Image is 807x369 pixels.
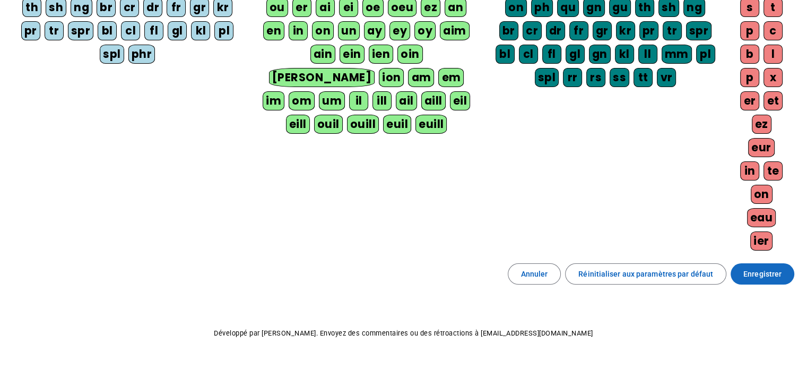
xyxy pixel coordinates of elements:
div: mm [662,45,692,64]
div: fl [144,21,163,40]
div: kl [615,45,634,64]
div: tt [634,68,653,87]
div: um [319,91,345,110]
button: Annuler [508,263,561,285]
div: tr [663,21,682,40]
div: te [763,161,783,181]
div: spr [68,21,94,40]
div: tr [45,21,64,40]
div: phr [128,45,155,64]
div: eur [748,138,775,157]
div: ouill [347,115,379,134]
div: pl [214,21,233,40]
div: [PERSON_NAME] [269,68,375,87]
div: om [289,91,315,110]
div: pr [21,21,40,40]
div: er [740,91,759,110]
div: cl [519,45,538,64]
div: ein [340,45,365,64]
div: am [408,68,434,87]
div: euil [383,115,411,134]
div: bl [496,45,515,64]
div: br [499,21,518,40]
div: x [763,68,783,87]
div: ez [752,115,771,134]
div: aill [421,91,446,110]
div: kr [616,21,635,40]
div: kl [191,21,210,40]
div: im [263,91,284,110]
div: eau [747,208,776,227]
div: spl [100,45,124,64]
div: ill [372,91,392,110]
div: oy [414,21,436,40]
div: eil [450,91,471,110]
div: gl [566,45,585,64]
div: gr [593,21,612,40]
span: Annuler [521,268,548,280]
div: spr [686,21,712,40]
div: euill [415,115,447,134]
div: in [289,21,308,40]
div: rr [563,68,582,87]
div: pr [639,21,658,40]
div: ey [389,21,410,40]
div: il [349,91,368,110]
div: ier [750,231,773,251]
div: eill [286,115,310,134]
div: p [740,68,759,87]
div: pl [696,45,715,64]
div: gn [589,45,611,64]
div: em [438,68,464,87]
div: ss [610,68,629,87]
div: in [740,161,759,181]
div: ain [310,45,336,64]
div: oin [397,45,423,64]
div: et [763,91,783,110]
div: b [740,45,759,64]
div: l [763,45,783,64]
div: gl [168,21,187,40]
div: c [763,21,783,40]
div: ouil [314,115,343,134]
div: cl [121,21,140,40]
span: Réinitialiser aux paramètres par défaut [578,268,713,280]
div: ay [364,21,385,40]
div: en [263,21,284,40]
div: dr [546,21,565,40]
div: fl [542,45,561,64]
p: Développé par [PERSON_NAME]. Envoyez des commentaires ou des rétroactions à [EMAIL_ADDRESS][DOMAI... [8,327,799,340]
div: ll [638,45,657,64]
div: ien [369,45,394,64]
div: cr [523,21,542,40]
div: ion [379,68,404,87]
button: Réinitialiser aux paramètres par défaut [565,263,726,285]
div: un [338,21,360,40]
div: bl [98,21,117,40]
div: vr [657,68,676,87]
span: Enregistrer [743,268,782,280]
div: p [740,21,759,40]
div: fr [569,21,588,40]
div: ail [396,91,417,110]
div: on [312,21,334,40]
div: on [751,185,773,204]
div: rs [586,68,605,87]
div: aim [440,21,470,40]
button: Enregistrer [731,263,794,285]
div: spl [535,68,559,87]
